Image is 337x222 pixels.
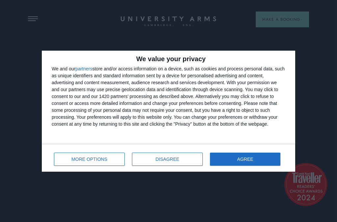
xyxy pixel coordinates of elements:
div: We and our store and/or access information on a device, such as cookies and process personal data... [52,65,285,128]
h2: We value your privacy [52,56,285,62]
span: AGREE [237,157,253,161]
button: AGREE [210,153,280,166]
div: qc-cmp2-ui [42,51,295,172]
button: partners [75,66,92,71]
button: DISAGREE [132,153,203,166]
span: DISAGREE [156,157,179,161]
span: MORE OPTIONS [71,157,107,161]
button: MORE OPTIONS [54,153,125,166]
